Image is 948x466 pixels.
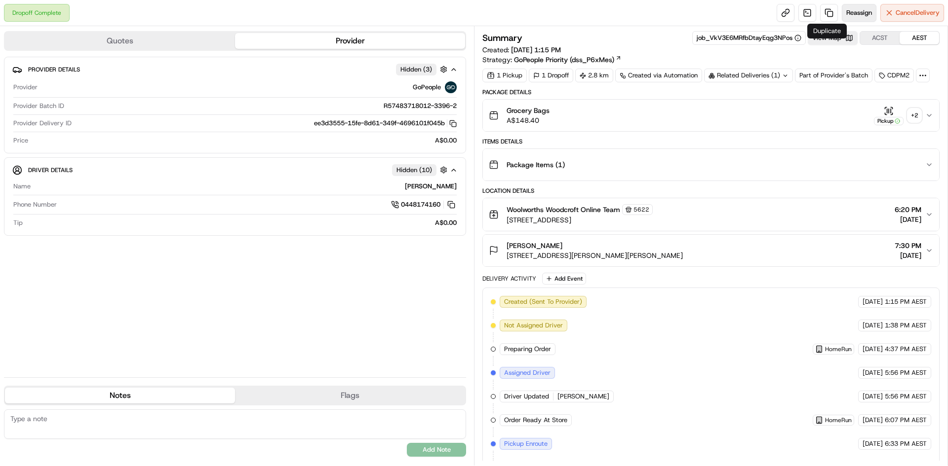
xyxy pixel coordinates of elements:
[507,205,620,215] span: Woolworths Woodcroft Online Team
[235,33,465,49] button: Provider
[507,106,550,115] span: Grocery Bags
[885,416,927,425] span: 6:07 PM AEST
[98,167,119,175] span: Pylon
[885,321,927,330] span: 1:38 PM AEST
[575,69,613,82] div: 2.8 km
[482,69,527,82] div: 1 Pickup
[514,55,622,65] a: GoPeople Priority (dss_P6xMes)
[5,33,235,49] button: Quotes
[396,166,432,175] span: Hidden ( 10 )
[874,106,921,125] button: Pickup+2
[13,200,57,209] span: Phone Number
[10,10,30,30] img: Nash
[507,115,550,125] span: A$148.40
[885,439,927,448] span: 6:33 PM AEST
[34,94,162,104] div: Start new chat
[445,81,457,93] img: gopeople_logo.png
[396,63,450,75] button: Hidden (3)
[615,69,702,82] a: Created via Automation
[391,199,457,210] a: 0448174160
[13,136,28,145] span: Price
[13,218,23,227] span: Tip
[504,416,567,425] span: Order Ready At Store
[13,119,72,128] span: Provider Delivery ID
[825,416,852,424] span: HomeRun
[13,182,31,191] span: Name
[504,439,548,448] span: Pickup Enroute
[557,392,609,401] span: [PERSON_NAME]
[896,8,940,17] span: Cancel Delivery
[863,297,883,306] span: [DATE]
[507,251,683,260] span: [STREET_ADDRESS][PERSON_NAME][PERSON_NAME]
[392,164,450,176] button: Hidden (10)
[482,138,940,145] div: Items Details
[6,139,79,157] a: 📗Knowledge Base
[13,83,38,92] span: Provider
[314,119,457,128] button: ee3d3555-15fe-8d61-349f-4696101f045b
[863,416,883,425] span: [DATE]
[863,345,883,354] span: [DATE]
[168,97,180,109] button: Start new chat
[885,392,927,401] span: 5:56 PM AEST
[874,69,914,82] div: CDPM2
[401,200,440,209] span: 0448174160
[885,368,927,377] span: 5:56 PM AEST
[514,55,614,65] span: GoPeople Priority (dss_P6xMes)
[482,45,561,55] span: Created:
[885,297,927,306] span: 1:15 PM AEST
[895,205,921,215] span: 6:20 PM
[842,4,876,22] button: Reassign
[863,439,883,448] span: [DATE]
[5,388,235,403] button: Notes
[863,368,883,377] span: [DATE]
[413,83,441,92] span: GoPeople
[79,139,162,157] a: 💻API Documentation
[35,182,457,191] div: [PERSON_NAME]
[880,4,944,22] button: CancelDelivery
[507,215,653,225] span: [STREET_ADDRESS]
[483,235,939,266] button: [PERSON_NAME][STREET_ADDRESS][PERSON_NAME][PERSON_NAME]7:30 PM[DATE]
[504,345,551,354] span: Preparing Order
[483,149,939,180] button: Package Items (1)
[542,273,586,285] button: Add Event
[20,143,76,153] span: Knowledge Base
[26,64,178,74] input: Got a question? Start typing here...
[895,241,921,251] span: 7:30 PM
[400,65,432,74] span: Hidden ( 3 )
[28,66,80,73] span: Provider Details
[908,108,921,122] div: + 2
[846,8,872,17] span: Reassign
[895,251,921,260] span: [DATE]
[435,136,457,145] span: A$0.00
[483,198,939,231] button: Woolworths Woodcroft Online Team5622[STREET_ADDRESS]6:20 PM[DATE]
[704,69,793,82] div: Related Deliveries (1)
[483,100,939,131] button: Grocery BagsA$148.40Pickup+2
[885,345,927,354] span: 4:37 PM AEST
[27,218,457,227] div: A$0.00
[874,106,904,125] button: Pickup
[504,368,551,377] span: Assigned Driver
[12,61,458,77] button: Provider DetailsHidden (3)
[384,102,457,110] span: R57483718012-3396-2
[70,167,119,175] a: Powered byPylon
[511,45,561,54] span: [DATE] 1:15 PM
[900,32,939,44] button: AEST
[10,39,180,55] p: Welcome 👋
[825,345,852,353] span: HomeRun
[507,241,562,251] span: [PERSON_NAME]
[860,32,900,44] button: ACST
[895,215,921,224] span: [DATE]
[863,392,883,401] span: [DATE]
[10,144,18,152] div: 📗
[482,34,522,42] h3: Summary
[529,69,573,82] div: 1 Dropoff
[482,275,536,283] div: Delivery Activity
[482,55,622,65] div: Strategy:
[504,392,549,401] span: Driver Updated
[10,94,28,112] img: 1736555255976-a54dd68f-1ca7-489b-9aae-adbdc363a1c4
[807,24,847,38] div: Duplicate
[697,34,801,42] button: job_VkV3E6MRfbDtayEqg3NPos
[507,160,565,170] span: Package Items ( 1 )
